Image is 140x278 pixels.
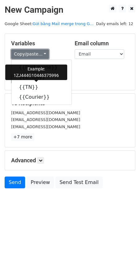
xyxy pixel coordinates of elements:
[11,40,65,47] h5: Variables
[94,21,135,26] a: Daily emails left: 12
[5,5,135,15] h2: New Campaign
[11,92,72,102] a: {{Courier}}
[5,21,94,26] small: Google Sheet:
[5,177,25,188] a: Send
[109,248,140,278] iframe: Chat Widget
[5,65,67,80] div: Example: 1ZJ444G10446375996
[94,20,135,27] span: Daily emails left: 12
[11,82,72,92] a: {{TN}}
[11,110,80,115] small: [EMAIL_ADDRESS][DOMAIN_NAME]
[75,40,129,47] h5: Email column
[11,117,80,122] small: [EMAIL_ADDRESS][DOMAIN_NAME]
[11,62,72,72] a: {{First name}}
[11,157,129,164] h5: Advanced
[11,49,49,59] a: Copy/paste...
[11,133,34,141] a: +7 more
[55,177,103,188] a: Send Test Email
[27,177,54,188] a: Preview
[33,21,94,26] a: Gửi bằng Mail merge trong G...
[11,124,80,129] small: [EMAIL_ADDRESS][DOMAIN_NAME]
